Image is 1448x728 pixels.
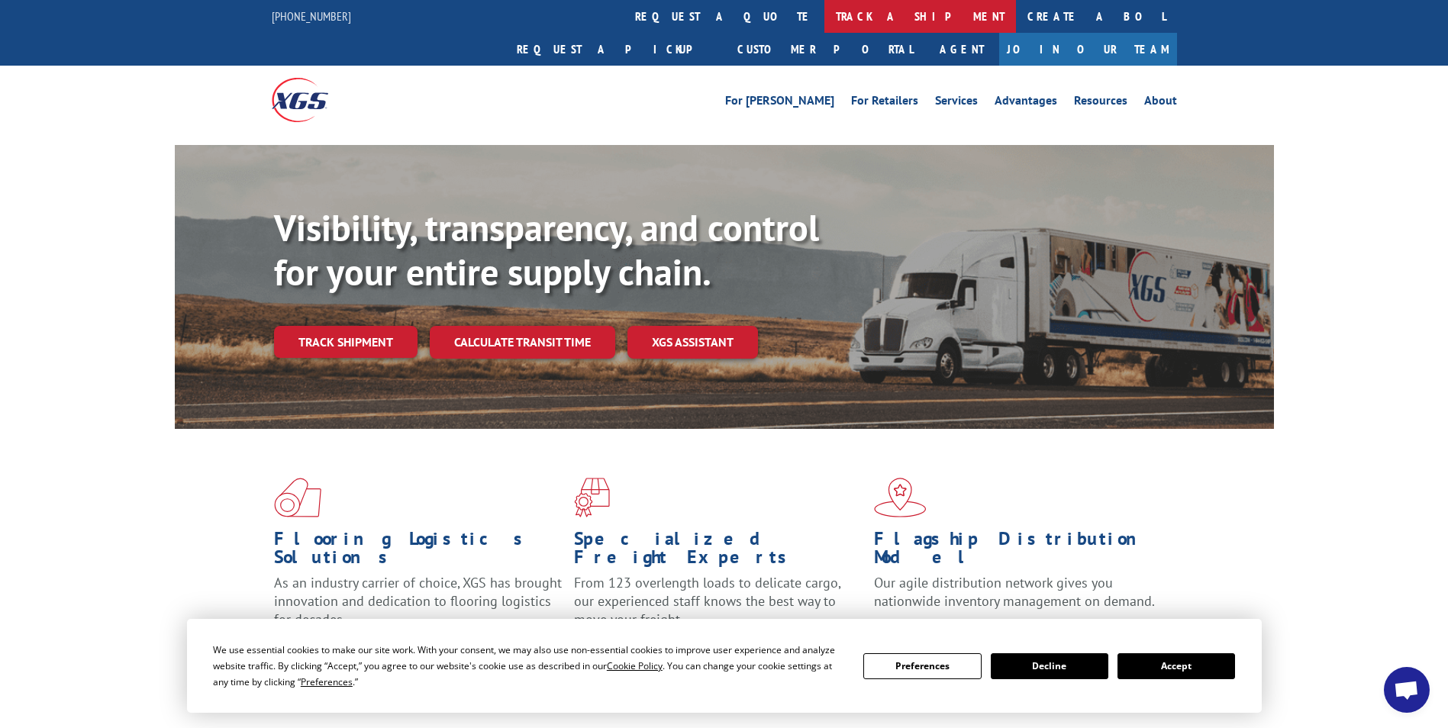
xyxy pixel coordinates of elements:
a: About [1144,95,1177,111]
a: For Retailers [851,95,918,111]
img: xgs-icon-total-supply-chain-intelligence-red [274,478,321,517]
img: xgs-icon-focused-on-flooring-red [574,478,610,517]
button: Preferences [863,653,981,679]
a: Agent [924,33,999,66]
a: Calculate transit time [430,326,615,359]
a: [PHONE_NUMBER] [272,8,351,24]
div: Cookie Consent Prompt [187,619,1262,713]
a: Services [935,95,978,111]
a: Customer Portal [726,33,924,66]
a: Open chat [1384,667,1430,713]
button: Decline [991,653,1108,679]
span: Cookie Policy [607,659,663,672]
a: For [PERSON_NAME] [725,95,834,111]
a: Join Our Team [999,33,1177,66]
span: As an industry carrier of choice, XGS has brought innovation and dedication to flooring logistics... [274,574,562,628]
h1: Specialized Freight Experts [574,530,863,574]
h1: Flagship Distribution Model [874,530,1163,574]
span: Our agile distribution network gives you nationwide inventory management on demand. [874,574,1155,610]
span: Preferences [301,675,353,688]
a: Request a pickup [505,33,726,66]
button: Accept [1117,653,1235,679]
a: Advantages [995,95,1057,111]
a: Track shipment [274,326,418,358]
a: Resources [1074,95,1127,111]
p: From 123 overlength loads to delicate cargo, our experienced staff knows the best way to move you... [574,574,863,642]
h1: Flooring Logistics Solutions [274,530,563,574]
a: XGS ASSISTANT [627,326,758,359]
img: xgs-icon-flagship-distribution-model-red [874,478,927,517]
b: Visibility, transparency, and control for your entire supply chain. [274,204,819,295]
div: We use essential cookies to make our site work. With your consent, we may also use non-essential ... [213,642,845,690]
